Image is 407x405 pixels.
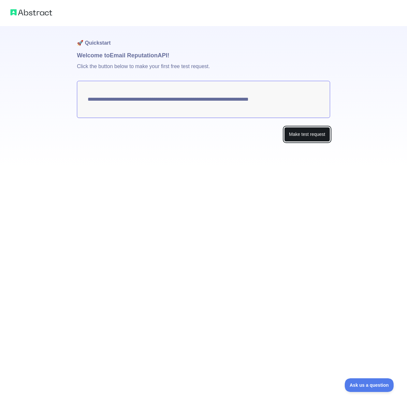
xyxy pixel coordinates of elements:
h1: Welcome to Email Reputation API! [77,51,330,60]
h1: 🚀 Quickstart [77,26,330,51]
iframe: Toggle Customer Support [345,378,394,392]
p: Click the button below to make your first free test request. [77,60,330,81]
button: Make test request [284,127,330,142]
img: Abstract logo [10,8,52,17]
